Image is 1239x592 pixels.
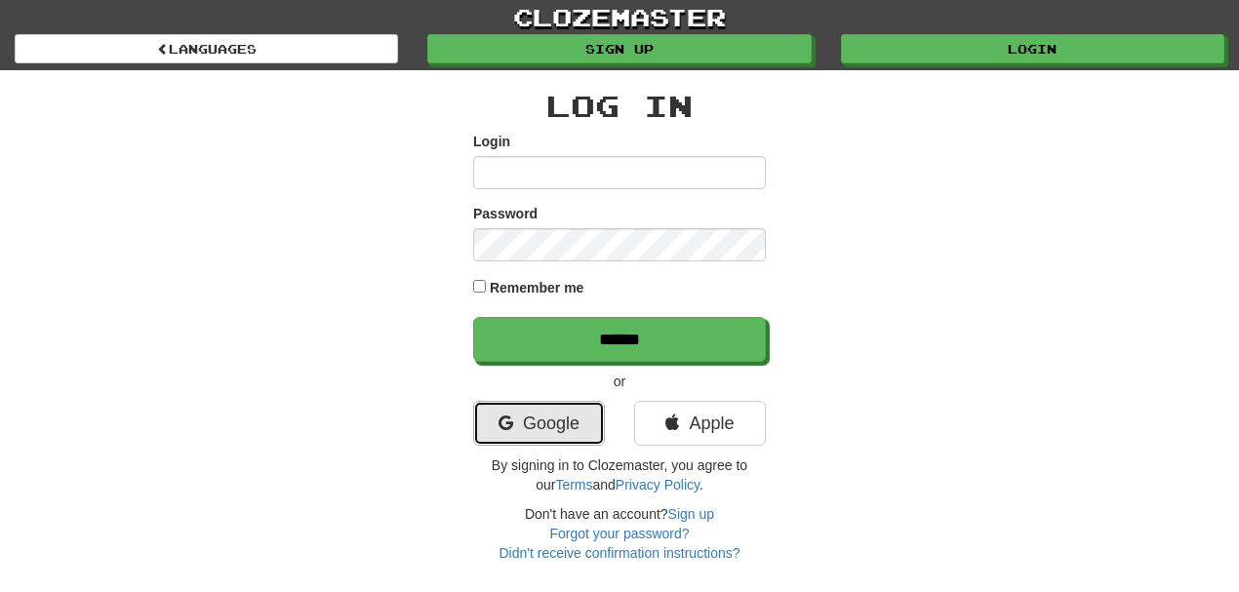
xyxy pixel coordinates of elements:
[473,132,510,151] label: Login
[668,506,714,522] a: Sign up
[555,477,592,493] a: Terms
[634,401,766,446] a: Apple
[841,34,1224,63] a: Login
[473,455,766,494] p: By signing in to Clozemaster, you agree to our and .
[473,90,766,122] h2: Log In
[549,526,689,541] a: Forgot your password?
[473,204,538,223] label: Password
[473,504,766,563] div: Don't have an account?
[473,401,605,446] a: Google
[473,372,766,391] p: or
[15,34,398,63] a: Languages
[616,477,699,493] a: Privacy Policy
[490,278,584,297] label: Remember me
[499,545,739,561] a: Didn't receive confirmation instructions?
[427,34,811,63] a: Sign up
